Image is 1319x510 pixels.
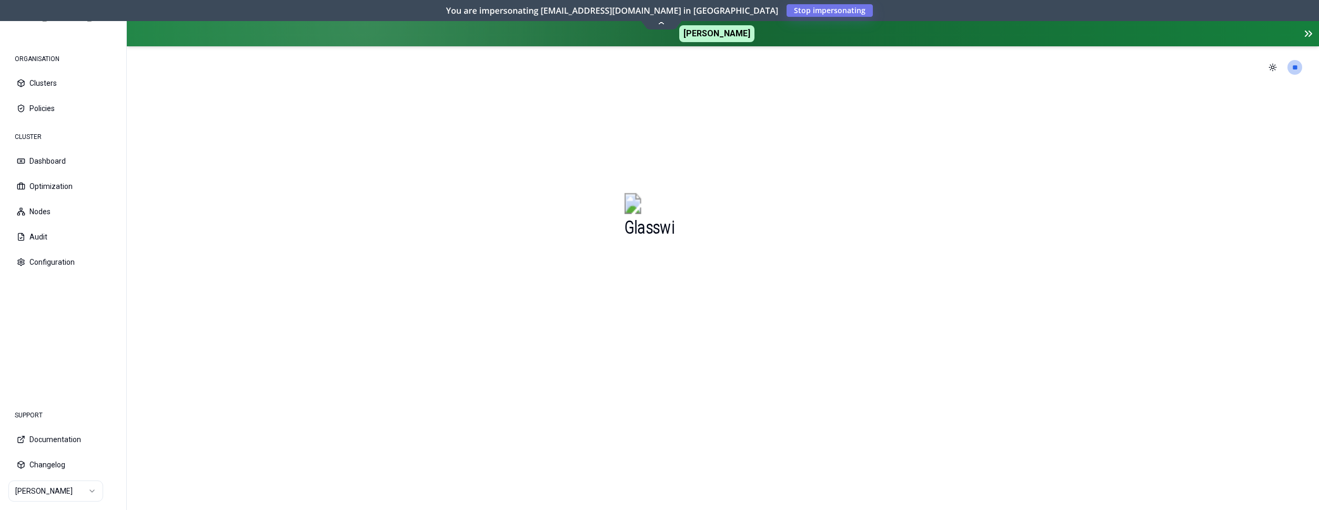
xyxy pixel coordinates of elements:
[8,149,118,173] button: Dashboard
[8,175,118,198] button: Optimization
[8,428,118,451] button: Documentation
[8,126,118,147] div: CLUSTER
[8,405,118,426] div: SUPPORT
[679,25,754,42] span: [PERSON_NAME]
[8,200,118,223] button: Nodes
[8,453,118,476] button: Changelog
[8,251,118,274] button: Configuration
[8,97,118,120] button: Policies
[8,48,118,69] div: ORGANISATION
[8,72,118,95] button: Clusters
[8,225,118,248] button: Audit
